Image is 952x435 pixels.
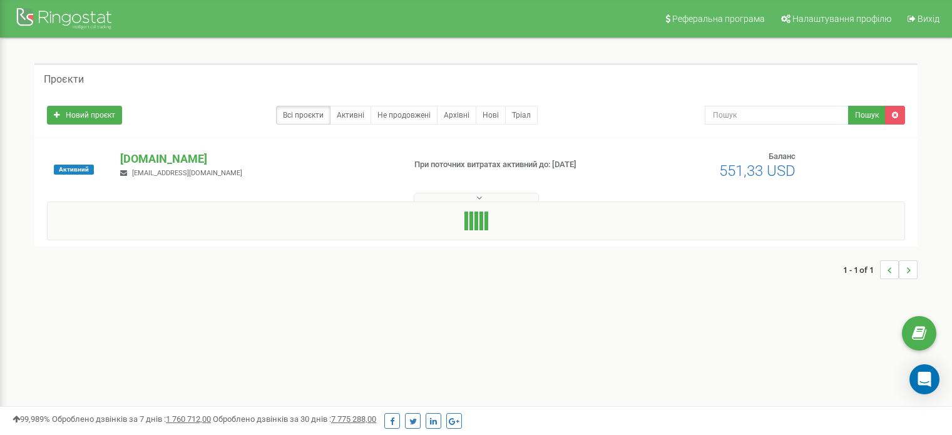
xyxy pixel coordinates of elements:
[54,165,94,175] span: Активний
[843,248,918,292] nav: ...
[769,151,796,161] span: Баланс
[705,106,849,125] input: Пошук
[414,159,615,171] p: При поточних витратах активний до: [DATE]
[437,106,476,125] a: Архівні
[213,414,376,424] span: Оброблено дзвінків за 30 днів :
[719,162,796,180] span: 551,33 USD
[47,106,122,125] a: Новий проєкт
[672,14,765,24] span: Реферальна програма
[120,151,394,167] p: [DOMAIN_NAME]
[52,414,211,424] span: Оброблено дзвінків за 7 днів :
[132,169,242,177] span: [EMAIL_ADDRESS][DOMAIN_NAME]
[276,106,330,125] a: Всі проєкти
[476,106,506,125] a: Нові
[371,106,438,125] a: Не продовжені
[166,414,211,424] u: 1 760 712,00
[792,14,891,24] span: Налаштування профілю
[918,14,939,24] span: Вихід
[44,74,84,85] h5: Проєкти
[843,260,880,279] span: 1 - 1 of 1
[505,106,538,125] a: Тріал
[909,364,939,394] div: Open Intercom Messenger
[848,106,886,125] button: Пошук
[13,414,50,424] span: 99,989%
[331,414,376,424] u: 7 775 288,00
[330,106,371,125] a: Активні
